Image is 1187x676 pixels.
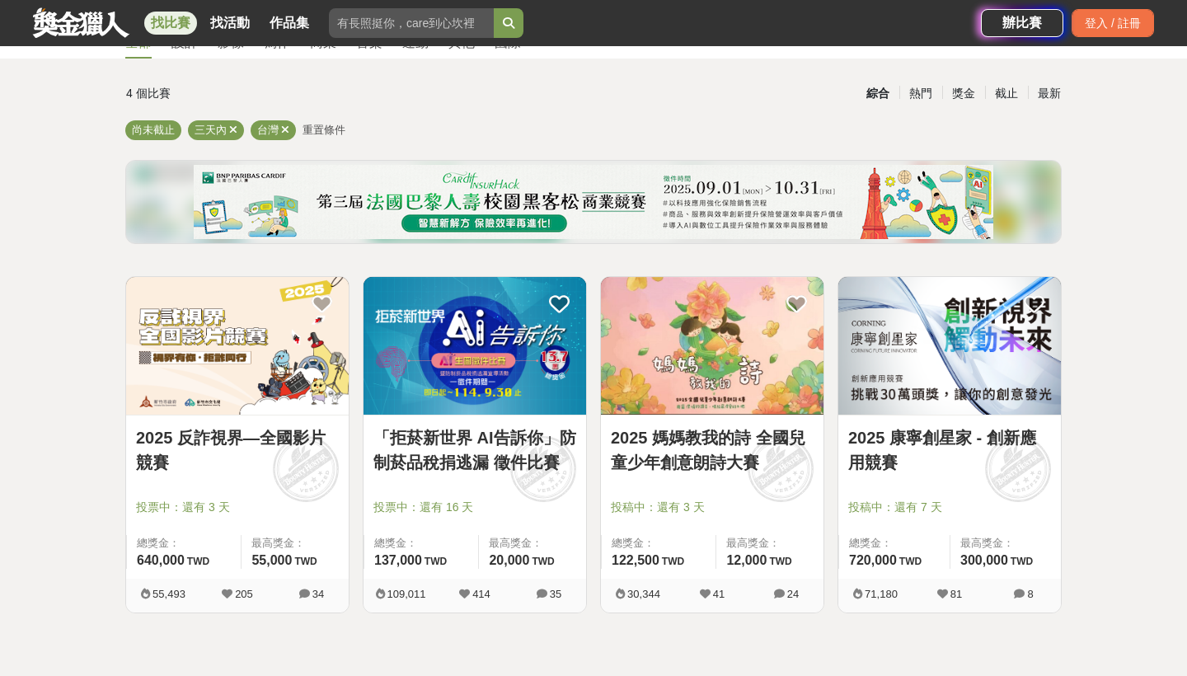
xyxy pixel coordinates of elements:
span: TWD [899,556,922,567]
img: Cover Image [126,277,349,415]
span: TWD [294,556,317,567]
span: 最高獎金： [489,535,576,552]
a: 辦比賽 [981,9,1063,37]
span: 20,000 [489,553,529,567]
span: 71,180 [865,588,898,600]
div: 綜合 [856,79,899,108]
span: 81 [950,588,962,600]
span: 640,000 [137,553,185,567]
span: 投票中：還有 3 天 [136,499,339,516]
input: 有長照挺你，care到心坎裡！青春出手，拍出照顧 影音徵件活動 [329,8,494,38]
span: 55,000 [251,553,292,567]
div: 登入 / 註冊 [1072,9,1154,37]
span: 720,000 [849,553,897,567]
span: 12,000 [726,553,767,567]
span: 總獎金： [849,535,940,552]
img: Cover Image [838,277,1061,415]
span: 尚未截止 [132,124,175,136]
span: TWD [425,556,447,567]
a: 作品集 [263,12,316,35]
img: Cover Image [601,277,823,415]
span: 109,011 [387,588,426,600]
span: 8 [1027,588,1033,600]
span: 34 [312,588,324,600]
img: c5de0e1a-e514-4d63-bbd2-29f80b956702.png [194,165,993,239]
span: 24 [787,588,799,600]
span: 投票中：還有 16 天 [373,499,576,516]
span: 重置條件 [303,124,345,136]
span: 122,500 [612,553,659,567]
span: 最高獎金： [960,535,1051,552]
div: 熱門 [899,79,942,108]
div: 4 個比賽 [126,79,437,108]
span: 41 [713,588,725,600]
span: TWD [662,556,684,567]
a: 2025 康寧創星家 - 創新應用競賽 [848,425,1051,475]
span: 投稿中：還有 7 天 [848,499,1051,516]
div: 最新 [1028,79,1071,108]
span: 總獎金： [612,535,706,552]
span: 最高獎金： [251,535,339,552]
span: 414 [472,588,490,600]
span: 55,493 [152,588,185,600]
span: 137,000 [374,553,422,567]
span: 總獎金： [374,535,468,552]
img: Cover Image [364,277,586,415]
a: 找活動 [204,12,256,35]
span: TWD [1011,556,1033,567]
div: 截止 [985,79,1028,108]
span: TWD [769,556,791,567]
span: 投稿中：還有 3 天 [611,499,814,516]
span: 台灣 [257,124,279,136]
span: 最高獎金： [726,535,814,552]
span: 300,000 [960,553,1008,567]
a: 2025 媽媽教我的詩 全國兒童少年創意朗詩大賽 [611,425,814,475]
span: 三天內 [195,124,227,136]
a: 找比賽 [144,12,197,35]
span: 35 [550,588,561,600]
div: 獎金 [942,79,985,108]
a: 2025 反詐視界—全國影片競賽 [136,425,339,475]
span: 205 [235,588,253,600]
span: TWD [187,556,209,567]
a: 「拒菸新世界 AI告訴你」防制菸品稅捐逃漏 徵件比賽 [373,425,576,475]
span: 總獎金： [137,535,231,552]
span: TWD [532,556,554,567]
span: 30,344 [627,588,660,600]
